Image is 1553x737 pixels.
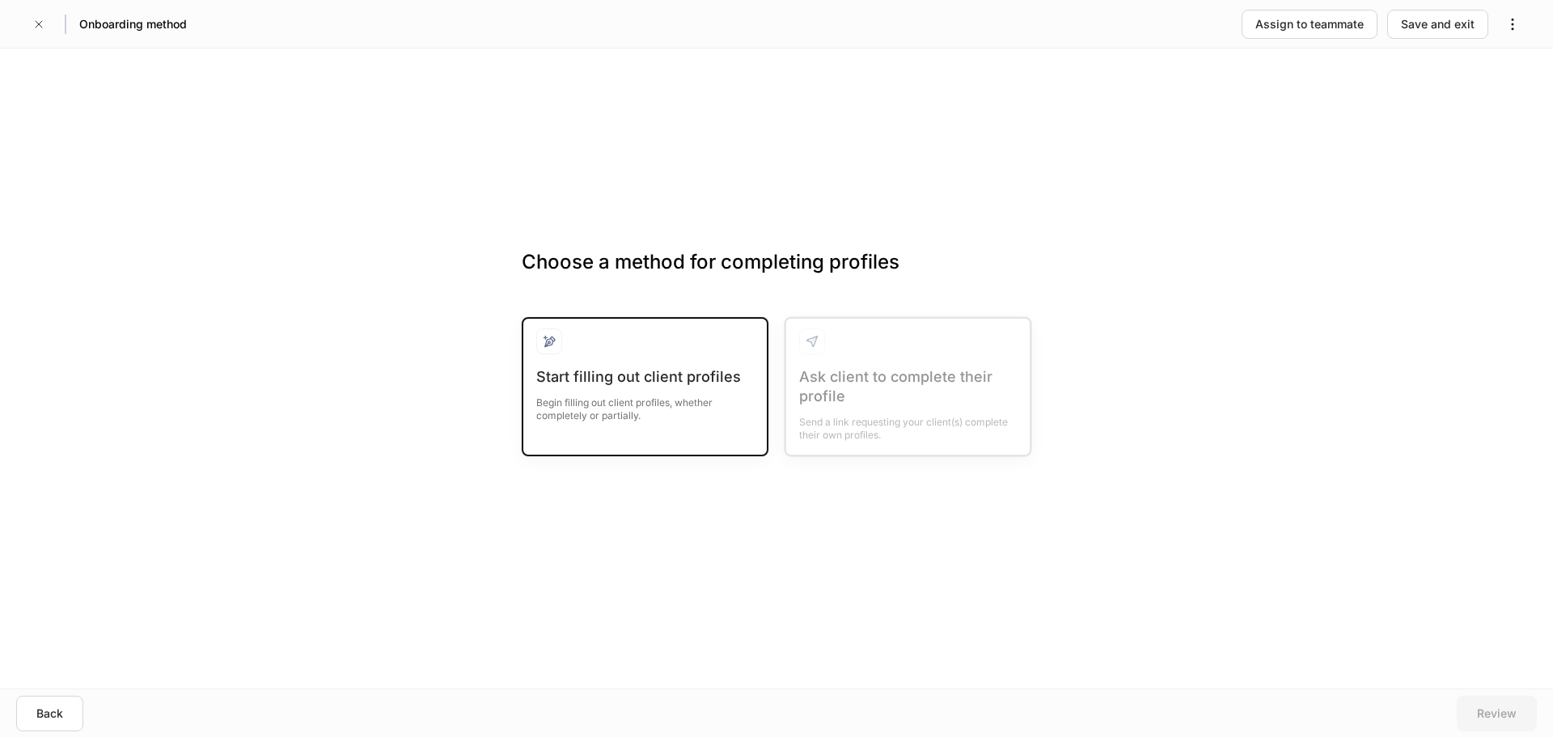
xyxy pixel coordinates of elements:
[1242,10,1377,39] button: Assign to teammate
[536,387,754,422] div: Begin filling out client profiles, whether completely or partially.
[1477,705,1517,722] div: Review
[1255,16,1364,32] div: Assign to teammate
[1457,696,1537,731] button: Review
[536,367,754,387] div: Start filling out client profiles
[79,16,187,32] h5: Onboarding method
[1401,16,1475,32] div: Save and exit
[36,705,63,722] div: Back
[522,249,1031,301] h3: Choose a method for completing profiles
[16,696,83,731] button: Back
[1387,10,1488,39] button: Save and exit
